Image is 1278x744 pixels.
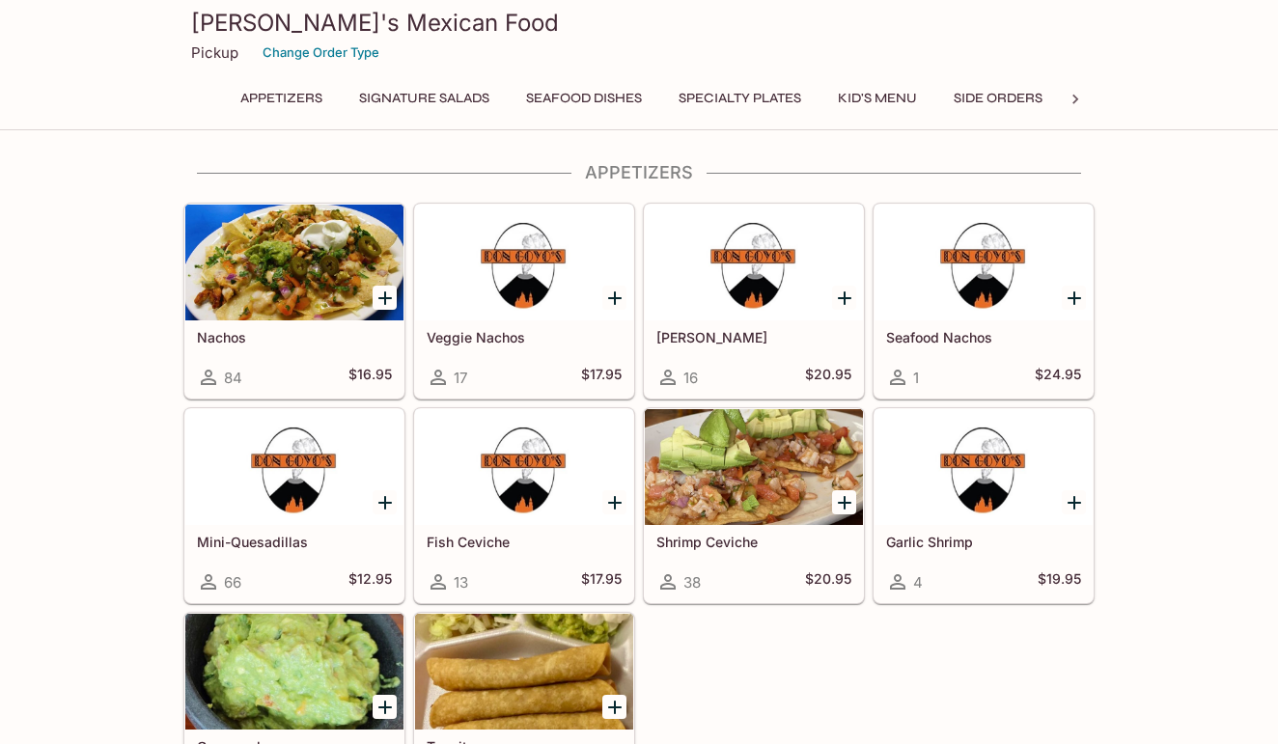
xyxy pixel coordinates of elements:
[427,329,622,345] h5: Veggie Nachos
[373,695,397,719] button: Add Guacamole
[183,162,1095,183] h4: Appetizers
[668,85,812,112] button: Specialty Plates
[373,286,397,310] button: Add Nachos
[224,369,242,387] span: 84
[645,409,863,525] div: Shrimp Ceviche
[185,614,403,730] div: Guacamole
[581,570,622,593] h5: $17.95
[1035,366,1081,389] h5: $24.95
[581,366,622,389] h5: $17.95
[348,366,392,389] h5: $16.95
[644,204,864,399] a: [PERSON_NAME]16$20.95
[427,534,622,550] h5: Fish Ceviche
[415,409,633,525] div: Fish Ceviche
[874,408,1094,603] a: Garlic Shrimp4$19.95
[230,85,333,112] button: Appetizers
[515,85,653,112] button: Seafood Dishes
[191,43,238,62] p: Pickup
[348,570,392,593] h5: $12.95
[185,205,403,320] div: Nachos
[1062,286,1086,310] button: Add Seafood Nachos
[348,85,500,112] button: Signature Salads
[254,38,388,68] button: Change Order Type
[683,573,701,592] span: 38
[185,409,403,525] div: Mini-Quesadillas
[373,490,397,514] button: Add Mini-Quesadillas
[602,490,626,514] button: Add Fish Ceviche
[1038,570,1081,593] h5: $19.95
[602,286,626,310] button: Add Veggie Nachos
[454,573,468,592] span: 13
[191,8,1087,38] h3: [PERSON_NAME]'s Mexican Food
[886,329,1081,345] h5: Seafood Nachos
[414,204,634,399] a: Veggie Nachos17$17.95
[943,85,1053,112] button: Side Orders
[805,570,851,593] h5: $20.95
[602,695,626,719] button: Add Taquitos
[827,85,928,112] button: Kid's Menu
[197,534,392,550] h5: Mini-Quesadillas
[913,573,923,592] span: 4
[656,329,851,345] h5: [PERSON_NAME]
[1062,490,1086,514] button: Add Garlic Shrimp
[875,409,1093,525] div: Garlic Shrimp
[805,366,851,389] h5: $20.95
[913,369,919,387] span: 1
[875,205,1093,320] div: Seafood Nachos
[644,408,864,603] a: Shrimp Ceviche38$20.95
[454,369,467,387] span: 17
[184,408,404,603] a: Mini-Quesadillas66$12.95
[832,286,856,310] button: Add Fajita Nachos
[197,329,392,345] h5: Nachos
[886,534,1081,550] h5: Garlic Shrimp
[832,490,856,514] button: Add Shrimp Ceviche
[414,408,634,603] a: Fish Ceviche13$17.95
[683,369,698,387] span: 16
[184,204,404,399] a: Nachos84$16.95
[224,573,241,592] span: 66
[874,204,1094,399] a: Seafood Nachos1$24.95
[656,534,851,550] h5: Shrimp Ceviche
[415,205,633,320] div: Veggie Nachos
[645,205,863,320] div: Fajita Nachos
[415,614,633,730] div: Taquitos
